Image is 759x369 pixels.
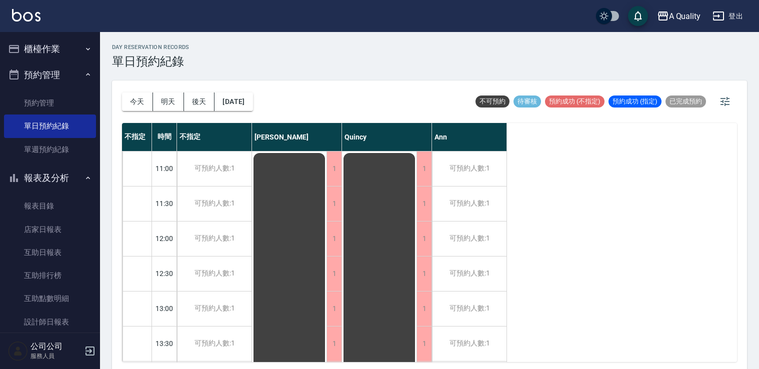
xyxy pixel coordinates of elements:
[432,186,506,221] div: 可預約人數:1
[177,123,252,151] div: 不指定
[416,151,431,186] div: 1
[432,221,506,256] div: 可預約人數:1
[153,92,184,111] button: 明天
[152,186,177,221] div: 11:30
[152,221,177,256] div: 12:00
[152,256,177,291] div: 12:30
[513,97,541,106] span: 待審核
[177,291,251,326] div: 可預約人數:1
[432,291,506,326] div: 可預約人數:1
[152,151,177,186] div: 11:00
[4,114,96,137] a: 單日預約紀錄
[326,151,341,186] div: 1
[326,186,341,221] div: 1
[326,326,341,361] div: 1
[326,256,341,291] div: 1
[432,326,506,361] div: 可預約人數:1
[122,123,152,151] div: 不指定
[152,326,177,361] div: 13:30
[432,256,506,291] div: 可預約人數:1
[4,264,96,287] a: 互助排行榜
[432,123,507,151] div: Ann
[30,351,81,360] p: 服務人員
[608,97,661,106] span: 預約成功 (指定)
[4,165,96,191] button: 報表及分析
[545,97,604,106] span: 預約成功 (不指定)
[4,310,96,333] a: 設計師日報表
[152,123,177,151] div: 時間
[475,97,509,106] span: 不可預約
[122,92,153,111] button: 今天
[4,62,96,88] button: 預約管理
[177,186,251,221] div: 可預約人數:1
[416,186,431,221] div: 1
[669,10,701,22] div: A Quality
[416,326,431,361] div: 1
[653,6,705,26] button: A Quality
[416,221,431,256] div: 1
[628,6,648,26] button: save
[177,221,251,256] div: 可預約人數:1
[177,326,251,361] div: 可預約人數:1
[4,194,96,217] a: 報表目錄
[12,9,40,21] img: Logo
[4,138,96,161] a: 單週預約紀錄
[326,221,341,256] div: 1
[30,341,81,351] h5: 公司公司
[4,241,96,264] a: 互助日報表
[177,256,251,291] div: 可預約人數:1
[326,291,341,326] div: 1
[4,218,96,241] a: 店家日報表
[8,341,28,361] img: Person
[4,287,96,310] a: 互助點數明細
[252,123,342,151] div: [PERSON_NAME]
[4,36,96,62] button: 櫃檯作業
[184,92,215,111] button: 後天
[342,123,432,151] div: Quincy
[432,151,506,186] div: 可預約人數:1
[708,7,747,25] button: 登出
[112,44,189,50] h2: day Reservation records
[177,151,251,186] div: 可預約人數:1
[152,291,177,326] div: 13:00
[112,54,189,68] h3: 單日預約紀錄
[416,291,431,326] div: 1
[4,91,96,114] a: 預約管理
[665,97,706,106] span: 已完成預約
[416,256,431,291] div: 1
[214,92,252,111] button: [DATE]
